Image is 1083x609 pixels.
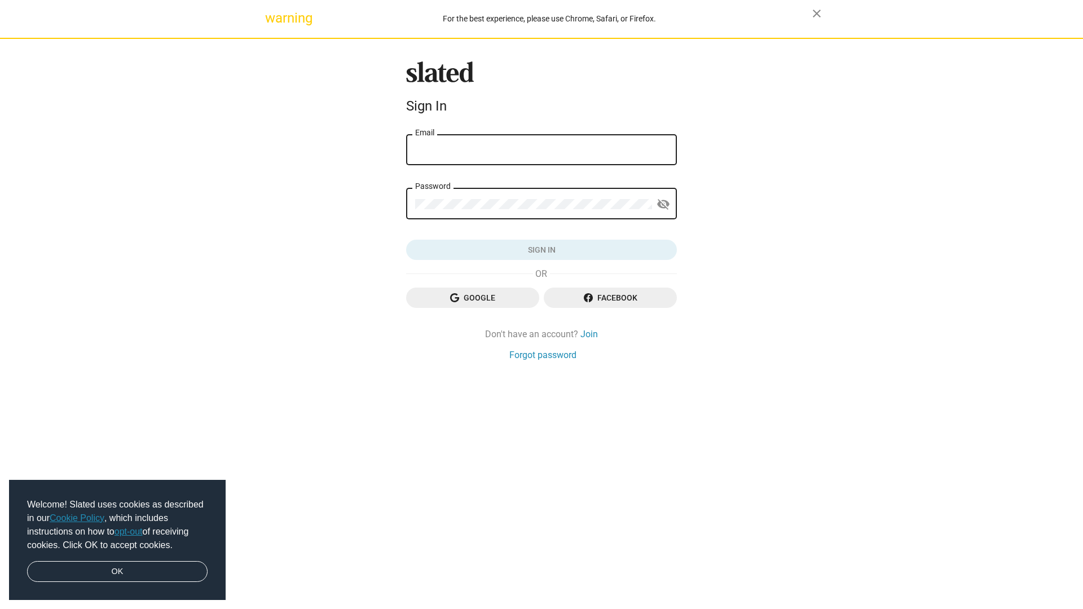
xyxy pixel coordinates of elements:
a: opt-out [115,527,143,536]
div: For the best experience, please use Chrome, Safari, or Firefox. [287,11,812,27]
button: Facebook [544,288,677,308]
div: cookieconsent [9,480,226,601]
sl-branding: Sign In [406,61,677,119]
span: Facebook [553,288,668,308]
mat-icon: visibility_off [657,196,670,213]
mat-icon: close [810,7,824,20]
button: Google [406,288,539,308]
a: Join [580,328,598,340]
mat-icon: warning [265,11,279,25]
a: Forgot password [509,349,576,361]
button: Show password [652,193,675,216]
div: Sign In [406,98,677,114]
a: dismiss cookie message [27,561,208,582]
span: Welcome! Slated uses cookies as described in our , which includes instructions on how to of recei... [27,498,208,552]
div: Don't have an account? [406,328,677,340]
span: Google [415,288,530,308]
a: Cookie Policy [50,513,104,523]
